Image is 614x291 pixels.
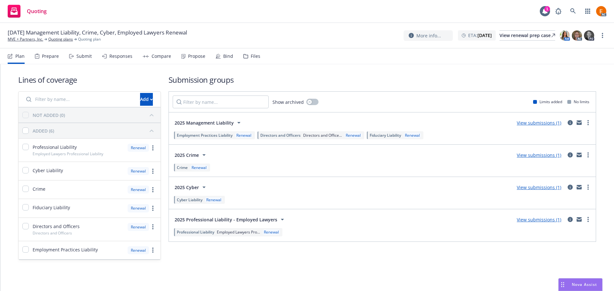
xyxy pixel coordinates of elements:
span: Crime [33,186,45,192]
button: ADDED (6) [33,126,157,136]
div: Prepare [42,54,59,59]
div: Bind [223,54,233,59]
div: Renewal [128,223,149,231]
div: Renewal [128,204,149,212]
span: Employed Lawyers Pro... [217,229,260,235]
h1: Lines of coverage [18,74,161,85]
span: 2025 Crime [175,152,199,158]
span: Directors and Officers [260,133,301,138]
div: Propose [188,54,205,59]
span: Quoting [27,9,47,14]
a: mail [575,119,583,126]
span: [DATE] Management Liability, Crime, Cyber, Employed Lawyers Renewal [8,29,187,36]
a: circleInformation [566,183,574,191]
a: more [584,119,592,126]
a: mail [575,151,583,159]
span: Show archived [272,99,304,105]
span: Professional Liability [177,229,214,235]
span: 2025 Management Liability [175,119,234,126]
input: Filter by name... [173,96,269,108]
h1: Submission groups [169,74,596,85]
div: Renewal [235,133,253,138]
a: more [584,216,592,223]
div: Plan [15,54,25,59]
img: photo [560,30,570,41]
span: Fiduciary Liability [33,204,70,211]
div: Renewal [128,167,149,175]
span: Employment Practices Liability [33,246,98,253]
div: No limits [567,99,589,104]
a: more [599,32,606,39]
div: 1 [544,6,550,12]
img: photo [572,30,582,41]
span: ETA : [468,32,492,39]
span: More info... [416,32,441,39]
div: ADDED (6) [33,127,54,134]
div: Submit [76,54,92,59]
div: Renewal [190,165,208,170]
a: View submissions (1) [517,152,561,158]
span: 2025 Cyber [175,184,199,191]
a: circleInformation [566,216,574,223]
button: More info... [404,30,453,41]
a: more [584,151,592,159]
a: more [149,246,157,254]
a: more [584,183,592,191]
span: Fiduciary Liability [370,133,401,138]
span: Cyber Liability [33,167,63,174]
div: Limits added [533,99,562,104]
div: Renewal [404,133,421,138]
div: Responses [109,54,132,59]
a: View submissions (1) [517,184,561,190]
button: 2025 Professional Liability - Employed Lawyers [173,213,288,226]
a: View submissions (1) [517,120,561,126]
a: Search [567,5,579,18]
a: View submissions (1) [517,217,561,223]
img: photo [596,6,606,16]
span: Quoting plan [78,36,101,42]
a: circleInformation [566,119,574,126]
a: MVE + Partners, Inc. [8,36,43,42]
a: more [149,186,157,194]
a: more [149,204,157,212]
span: Professional Liability [33,144,77,150]
a: more [149,144,157,152]
button: 2025 Management Liability [173,116,245,129]
a: Quoting plans [48,36,73,42]
a: more [149,167,157,175]
span: Directors and Officers [33,230,72,236]
span: Employed Lawyers Professional Liability [33,151,103,157]
div: Renewal [128,144,149,152]
a: mail [575,183,583,191]
span: 2025 Professional Liability - Employed Lawyers [175,216,277,223]
button: 2025 Cyber [173,181,210,194]
a: View renewal prep case [500,30,555,41]
button: NOT ADDED (0) [33,110,157,120]
span: Crime [177,165,188,170]
strong: [DATE] [477,32,492,38]
a: Report a Bug [552,5,565,18]
span: Directors and Officers [33,223,80,230]
a: Switch app [581,5,594,18]
div: View renewal prep case [500,31,555,40]
a: circleInformation [566,151,574,159]
a: more [149,223,157,231]
div: NOT ADDED (0) [33,112,65,119]
input: Filter by name... [22,93,136,106]
span: Directors and Office... [303,133,342,138]
button: Add [140,93,153,106]
div: Renewal [205,197,223,203]
button: Nova Assist [558,278,602,291]
img: photo [584,30,594,41]
div: Renewal [263,229,280,235]
button: 2025 Crime [173,149,210,161]
div: Drag to move [559,279,567,291]
span: Cyber Liability [177,197,202,203]
div: Renewal [128,186,149,194]
span: Employment Practices Liability [177,133,232,138]
div: Compare [152,54,171,59]
a: Quoting [5,2,49,20]
a: mail [575,216,583,223]
span: Nova Assist [572,282,597,287]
